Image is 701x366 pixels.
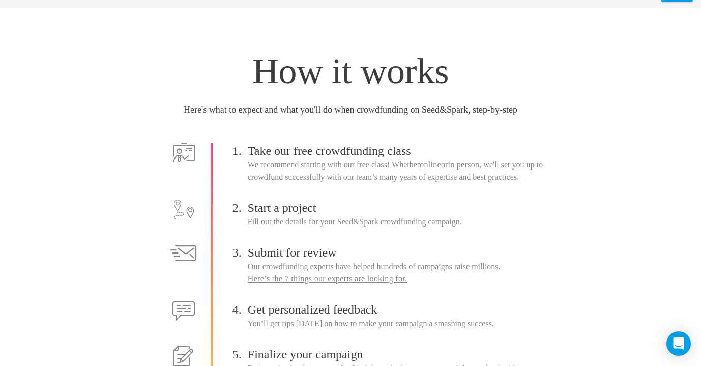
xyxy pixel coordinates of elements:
[448,160,479,169] a: in person
[248,261,557,285] p: Our crowdfunding experts have helped hundreds of campaigns raise millions.
[232,244,248,261] h4: 3.
[232,200,248,216] h4: 2.
[248,244,557,261] h4: Submit for review
[248,216,557,228] p: Fill out the details for your Seed&Spark crowdfunding campaign.
[248,159,557,183] p: We recommend starting with our free class! Whether or , we'll set you up to crowdfund successfull...
[232,346,248,362] h4: 5.
[248,143,557,159] h4: Take our free crowdfunding class
[248,318,557,330] p: You’ll get tips [DATE] on how to make your campaign a smashing success.
[74,49,627,94] h1: How it works
[248,200,557,216] h4: Start a project
[232,143,248,159] h4: 1.
[248,346,557,362] h4: Finalize your campaign
[420,160,441,169] a: online
[248,301,557,318] h4: Get personalized feedback
[666,331,691,356] div: Open Intercom Messenger
[232,301,248,318] h4: 4.
[248,274,407,283] a: Here’s the 7 things our experts are looking for.
[74,103,627,117] h5: Here's what to expect and what you'll do when crowdfunding on Seed&Spark, step-by-step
